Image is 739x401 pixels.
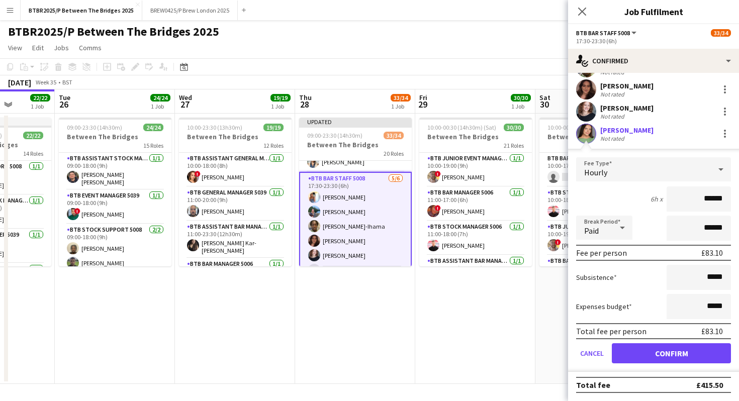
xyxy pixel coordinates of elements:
[195,171,201,177] span: !
[600,104,654,113] div: [PERSON_NAME]
[576,343,608,363] button: Cancel
[539,255,652,333] app-card-role: BTB Bar Staff 50084/410:30-17:30 (7h)
[299,172,412,281] app-card-role: BTB Bar Staff 50085/617:30-23:30 (6h)[PERSON_NAME][PERSON_NAME][PERSON_NAME]-Ihama[PERSON_NAME][P...
[179,132,292,141] h3: Between The Bridges
[435,171,441,177] span: !
[576,37,731,45] div: 17:30-23:30 (6h)
[584,226,599,236] span: Paid
[50,41,73,54] a: Jobs
[59,118,171,266] app-job-card: 09:00-23:30 (14h30m)24/24Between The Bridges15 RolesBTB Assistant Stock Manager 50061/109:00-18:0...
[384,150,404,157] span: 20 Roles
[555,239,561,245] span: !
[59,190,171,224] app-card-role: BTB Event Manager 50391/109:00-18:00 (9h)![PERSON_NAME]
[651,194,663,204] div: 6h x
[142,1,238,20] button: BREW0425/P Brew London 2025
[263,142,284,149] span: 12 Roles
[539,153,652,187] app-card-role: BTB Bar Manager 50060/110:00-17:00 (7h)
[8,77,31,87] div: [DATE]
[576,248,627,258] div: Fee per person
[568,5,739,18] h3: Job Fulfilment
[418,98,427,110] span: 29
[576,302,632,311] label: Expenses budget
[419,255,532,289] app-card-role: BTB Assistant Bar Manager 50061/111:00-23:30 (12h30m)
[187,124,242,131] span: 10:00-23:30 (13h30m)
[384,132,404,139] span: 33/34
[179,221,292,258] app-card-role: BTB Assistant Bar Manager 50061/111:00-23:30 (12h30m)[PERSON_NAME] Kar-[PERSON_NAME]
[419,93,427,102] span: Fri
[391,103,410,110] div: 1 Job
[179,258,292,292] app-card-role: BTB Bar Manager 50061/1
[177,98,192,110] span: 27
[547,124,618,131] span: 10:00-00:30 (14h30m) (Sun)
[539,118,652,266] app-job-card: 10:00-00:30 (14h30m) (Sun)35/36Between The Bridges22 RolesBTB Bar Manager 50060/110:00-17:00 (7h)...
[179,93,192,102] span: Wed
[179,153,292,187] app-card-role: BTB Assistant General Manager 50061/110:00-18:00 (8h)![PERSON_NAME]
[576,326,646,336] div: Total fee per person
[435,205,441,211] span: !
[54,43,69,52] span: Jobs
[539,187,652,221] app-card-role: BTB Stock Manager 50061/110:00-18:00 (8h)[PERSON_NAME]
[23,132,43,139] span: 22/22
[600,90,626,98] div: Not rated
[179,118,292,266] div: 10:00-23:30 (13h30m)19/19Between The Bridges12 RolesBTB Assistant General Manager 50061/110:00-18...
[576,380,610,390] div: Total fee
[576,29,630,37] span: BTB Bar Staff 5008
[4,41,26,54] a: View
[419,118,532,266] app-job-card: 10:00-00:30 (14h30m) (Sat)30/30Between The Bridges21 RolesBTB Junior Event Manager 50391/110:00-1...
[576,29,638,37] button: BTB Bar Staff 5008
[8,43,22,52] span: View
[23,150,43,157] span: 14 Roles
[263,124,284,131] span: 19/19
[59,93,70,102] span: Tue
[143,142,163,149] span: 15 Roles
[701,248,723,258] div: £83.10
[8,24,219,39] h1: BTBR2025/P Between The Bridges 2025
[539,132,652,141] h3: Between The Bridges
[151,103,170,110] div: 1 Job
[59,224,171,273] app-card-role: BTB Stock support 50082/209:00-18:00 (9h)[PERSON_NAME][PERSON_NAME]
[298,98,312,110] span: 28
[299,118,412,126] div: Updated
[32,43,44,52] span: Edit
[419,153,532,187] app-card-role: BTB Junior Event Manager 50391/110:00-19:00 (9h)![PERSON_NAME]
[33,78,58,86] span: Week 35
[74,208,80,214] span: !
[600,81,654,90] div: [PERSON_NAME]
[711,29,731,37] span: 33/34
[59,132,171,141] h3: Between The Bridges
[79,43,102,52] span: Comms
[419,187,532,221] app-card-role: BTB Bar Manager 50061/111:00-17:00 (6h)![PERSON_NAME]
[568,49,739,73] div: Confirmed
[576,273,617,282] label: Subsistence
[504,142,524,149] span: 21 Roles
[612,343,731,363] button: Confirm
[600,126,654,135] div: [PERSON_NAME]
[299,140,412,149] h3: Between The Bridges
[75,41,106,54] a: Comms
[391,94,411,102] span: 33/34
[67,124,122,131] span: 09:00-23:30 (14h30m)
[419,132,532,141] h3: Between The Bridges
[600,135,626,142] div: Not rated
[150,94,170,102] span: 24/24
[511,94,531,102] span: 30/30
[30,94,50,102] span: 22/22
[28,41,48,54] a: Edit
[696,380,723,390] div: £415.50
[419,221,532,255] app-card-role: BTB Stock Manager 50061/111:00-18:00 (7h)[PERSON_NAME]
[427,124,496,131] span: 10:00-00:30 (14h30m) (Sat)
[299,118,412,266] app-job-card: Updated09:00-23:30 (14h30m)33/34Between The Bridges20 Roles[PERSON_NAME]BTB Bar Staff 50081/116:3...
[62,78,72,86] div: BST
[511,103,530,110] div: 1 Job
[539,93,550,102] span: Sat
[21,1,142,20] button: BTBR2025/P Between The Bridges 2025
[271,103,290,110] div: 1 Job
[538,98,550,110] span: 30
[143,124,163,131] span: 24/24
[57,98,70,110] span: 26
[270,94,291,102] span: 19/19
[59,153,171,190] app-card-role: BTB Assistant Stock Manager 50061/109:00-18:00 (9h)[PERSON_NAME] [PERSON_NAME]
[701,326,723,336] div: £83.10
